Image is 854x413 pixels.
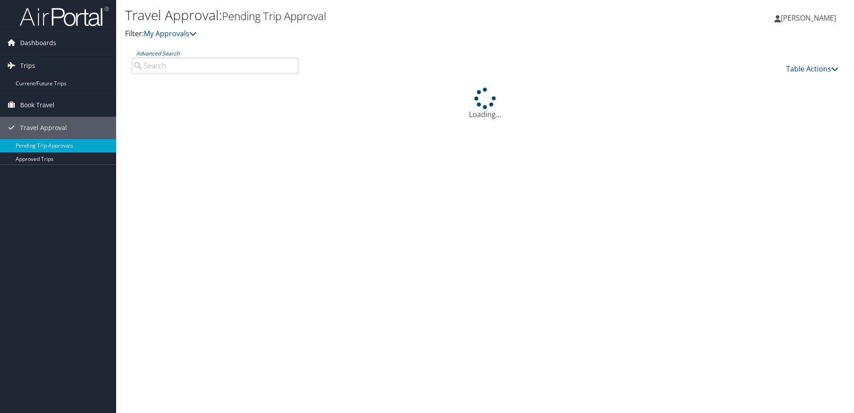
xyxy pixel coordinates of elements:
[20,94,54,116] span: Book Travel
[20,32,56,54] span: Dashboards
[136,50,180,57] a: Advanced Search
[20,55,35,77] span: Trips
[781,13,836,23] span: [PERSON_NAME]
[786,64,838,74] a: Table Actions
[132,58,298,74] input: Advanced Search
[222,8,326,23] small: Pending Trip Approval
[20,117,67,139] span: Travel Approval
[125,6,605,25] h1: Travel Approval:
[774,4,845,31] a: [PERSON_NAME]
[144,29,197,38] a: My Approvals
[125,88,845,120] div: Loading...
[20,6,109,27] img: airportal-logo.png
[125,28,605,40] p: Filter:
